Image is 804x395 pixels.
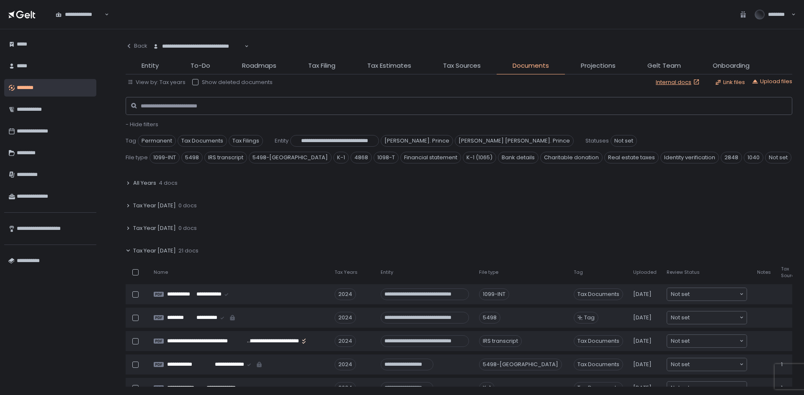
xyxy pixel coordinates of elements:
span: IRS transcript [204,152,247,163]
span: Financial statement [400,152,461,163]
span: Tax Estimates [367,61,411,71]
span: [DATE] [633,384,652,392]
span: 4 docs [159,179,178,187]
span: Not set [765,152,791,163]
span: Identity verification [660,152,719,163]
span: File type [126,154,148,161]
span: 1098-T [374,152,399,163]
span: Uploaded [633,269,657,275]
input: Search for option [690,384,739,392]
span: Not set [671,337,690,345]
input: Search for option [690,337,739,345]
span: Permanent [138,135,176,147]
button: Link files [715,79,745,86]
span: Not set [671,384,690,392]
span: 0 docs [178,202,197,209]
input: Search for option [103,10,104,19]
div: Search for option [667,311,747,324]
span: Tax Documents [178,135,227,147]
span: 5498-[GEOGRAPHIC_DATA] [249,152,332,163]
span: Roadmaps [242,61,276,71]
span: 1 [781,361,783,368]
div: Search for option [667,358,747,371]
span: All Years [133,179,156,187]
input: Search for option [690,313,739,322]
span: Tax Sources [443,61,481,71]
input: Search for option [690,360,739,369]
button: - Hide filters [126,121,158,128]
span: 1099-INT [149,152,180,163]
span: Tax Source [781,266,797,278]
span: Tag [126,137,136,145]
div: 2024 [335,382,356,394]
span: Tax Years [335,269,358,275]
button: Back [126,38,147,54]
div: Back [126,42,147,50]
span: Bank details [498,152,539,163]
span: K-1 [333,152,349,163]
div: Search for option [667,335,747,347]
span: [DATE] [633,314,652,321]
div: 2024 [335,288,356,300]
span: Tax Documents [574,382,623,394]
div: IRS transcript [479,335,522,347]
button: View by: Tax years [127,79,186,86]
span: Tag [584,314,595,321]
div: Search for option [147,38,249,55]
div: 2024 [335,359,356,370]
span: Tax Filings [229,135,263,147]
span: 2848 [721,152,742,163]
span: Entity [381,269,393,275]
span: Not set [611,135,637,147]
span: Tax Documents [574,335,623,347]
span: Tax Documents [574,288,623,300]
a: Internal docs [656,79,701,86]
span: Not set [671,313,690,322]
div: 5498 [479,312,500,324]
span: Entity [142,61,159,71]
button: Upload files [752,78,792,85]
span: Tax Filing [308,61,335,71]
span: Documents [513,61,549,71]
div: 2024 [335,312,356,324]
span: Charitable donation [540,152,603,163]
span: Tax Year [DATE] [133,202,176,209]
span: Real estate taxes [604,152,659,163]
div: 5498-[GEOGRAPHIC_DATA] [479,359,562,370]
div: 1099-INT [479,288,509,300]
span: Entity [275,137,289,145]
input: Search for option [690,290,739,298]
span: Tax Year [DATE] [133,247,176,255]
div: Search for option [667,288,747,301]
span: To-Do [191,61,210,71]
span: Not set [671,360,690,369]
span: 0 docs [178,224,197,232]
span: K-1 (1065) [463,152,496,163]
span: Tag [574,269,583,275]
span: Tax Documents [574,359,623,370]
span: Onboarding [713,61,750,71]
span: 4868 [350,152,372,163]
span: Projections [581,61,616,71]
span: [PERSON_NAME] [PERSON_NAME]. Prince [455,135,574,147]
span: [PERSON_NAME]. Prince [381,135,453,147]
span: Tax Year [DATE] [133,224,176,232]
span: 21 docs [178,247,198,255]
div: Search for option [667,382,747,394]
span: Statuses [585,137,609,145]
span: 1040 [744,152,763,163]
span: Gelt Team [647,61,681,71]
span: Review Status [667,269,700,275]
span: Name [154,269,168,275]
span: 5498 [181,152,203,163]
span: [DATE] [633,291,652,298]
span: Not set [671,290,690,298]
span: File type [479,269,498,275]
div: Search for option [50,6,109,23]
span: [DATE] [633,361,652,368]
div: 2024 [335,335,356,347]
